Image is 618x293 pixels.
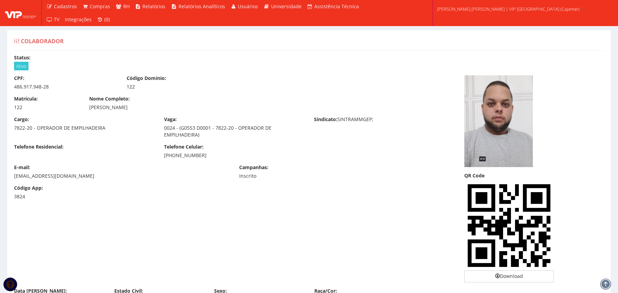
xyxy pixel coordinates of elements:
div: 0024 - (G0553 D0001 - 7822-20 - OPERADOR DE EMPILHADEIRA) [164,125,304,138]
div: 3824 [14,193,79,200]
span: Colaborador [21,37,64,45]
span: [PERSON_NAME].[PERSON_NAME] | VIP [GEOGRAPHIC_DATA] (Cajamar) [437,5,580,12]
span: RH [123,3,130,10]
label: Status: [14,54,31,61]
span: TV [54,16,59,23]
div: [EMAIL_ADDRESS][DOMAIN_NAME] [14,173,229,179]
span: Usuários [238,3,258,10]
span: Ativo [14,62,28,70]
span: Relatórios Analíticos [178,3,225,10]
label: Campanhas: [239,164,268,171]
div: 122 [127,83,229,90]
span: Integrações [65,16,92,23]
span: Cadastros [54,3,77,10]
label: Sindicato: [314,116,337,123]
span: Relatórios [142,3,165,10]
a: TV [44,13,62,26]
label: Código Domínio: [127,75,166,82]
span: Universidade [271,3,302,10]
div: SINTRAMMGEP; [309,116,459,125]
div: [PERSON_NAME] [89,104,379,111]
img: pAv5SVPYNgAAAABJRU5ErkJggg== [464,181,554,271]
label: E-mail: [14,164,30,171]
label: CPF: [14,75,24,82]
a: Integrações [62,13,94,26]
img: foto-172502114366d1bbd7bef6a.png [464,75,533,167]
span: (0) [104,16,110,23]
label: Cargo: [14,116,29,123]
div: Inscrito [239,173,341,179]
a: (0) [94,13,113,26]
div: [PHONE_NUMBER] [164,152,304,159]
label: Nome Completo: [89,95,130,102]
a: Download [464,270,554,282]
label: QR Code [464,172,485,179]
label: Matrícula: [14,95,38,102]
div: 7822-20 - OPERADOR DE EMPILHADEIRA [14,125,154,131]
div: 122 [14,104,79,111]
label: Telefone Residencial: [14,143,63,150]
img: logo [5,8,36,18]
span: Assistência Técnica [314,3,359,10]
span: Compras [90,3,110,10]
label: Telefone Celular: [164,143,203,150]
label: Código App: [14,185,43,191]
div: 486.917.948-28 [14,83,116,90]
label: Vaga: [164,116,177,123]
